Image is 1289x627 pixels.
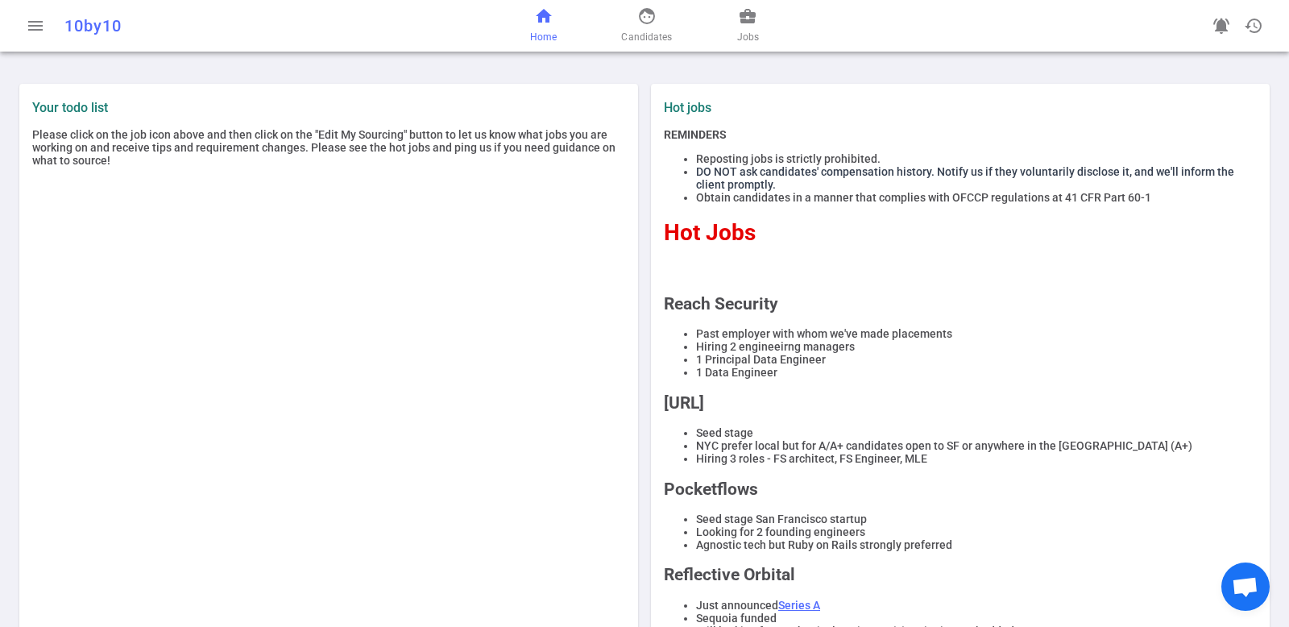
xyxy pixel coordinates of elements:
span: DO NOT ask candidates' compensation history. Notify us if they voluntarily disclose it, and we'll... [696,165,1234,191]
button: Open menu [19,10,52,42]
a: Open chat [1221,563,1270,611]
li: Seed stage [696,426,1257,439]
h2: Reach Security [664,294,1257,313]
a: Home [530,6,557,45]
li: Just announced [696,599,1257,612]
li: 1 Data Engineer [696,366,1257,379]
li: 1 Principal Data Engineer [696,353,1257,366]
div: 10by10 [64,16,423,35]
span: business_center [738,6,757,26]
li: Seed stage San Francisco startup [696,513,1257,525]
li: NYC prefer local but for A/A+ candidates open to SF or anywhere in the [GEOGRAPHIC_DATA] (A+) [696,439,1257,452]
li: Past employer with whom we've made placements [696,327,1257,340]
li: Sequoia funded [696,612,1257,625]
li: Agnostic tech but Ruby on Rails strongly preferred [696,538,1257,551]
li: Obtain candidates in a manner that complies with OFCCP regulations at 41 CFR Part 60-1 [696,191,1257,204]
span: home [534,6,553,26]
span: notifications_active [1212,16,1231,35]
label: Your todo list [32,100,625,115]
li: Looking for 2 founding engineers [696,525,1257,538]
span: Please click on the job icon above and then click on the "Edit My Sourcing" button to let us know... [32,128,615,167]
button: Open history [1237,10,1270,42]
h2: Pocketflows [664,480,1257,499]
span: Jobs [737,29,759,45]
label: Hot jobs [664,100,954,115]
span: Hot Jobs [664,219,756,246]
span: Candidates [621,29,672,45]
a: Candidates [621,6,672,45]
strong: REMINDERS [664,128,727,141]
a: Series A [778,599,820,612]
a: Go to see announcements [1205,10,1237,42]
span: menu [26,16,45,35]
li: Reposting jobs is strictly prohibited. [696,152,1257,165]
h2: [URL] [664,393,1257,413]
li: Hiring 3 roles - FS architect, FS Engineer, MLE [696,452,1257,465]
span: Home [530,29,557,45]
h2: Reflective Orbital [664,565,1257,584]
li: Hiring 2 engineeirng managers [696,340,1257,353]
span: history [1244,16,1263,35]
a: Jobs [737,6,759,45]
span: face [637,6,657,26]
